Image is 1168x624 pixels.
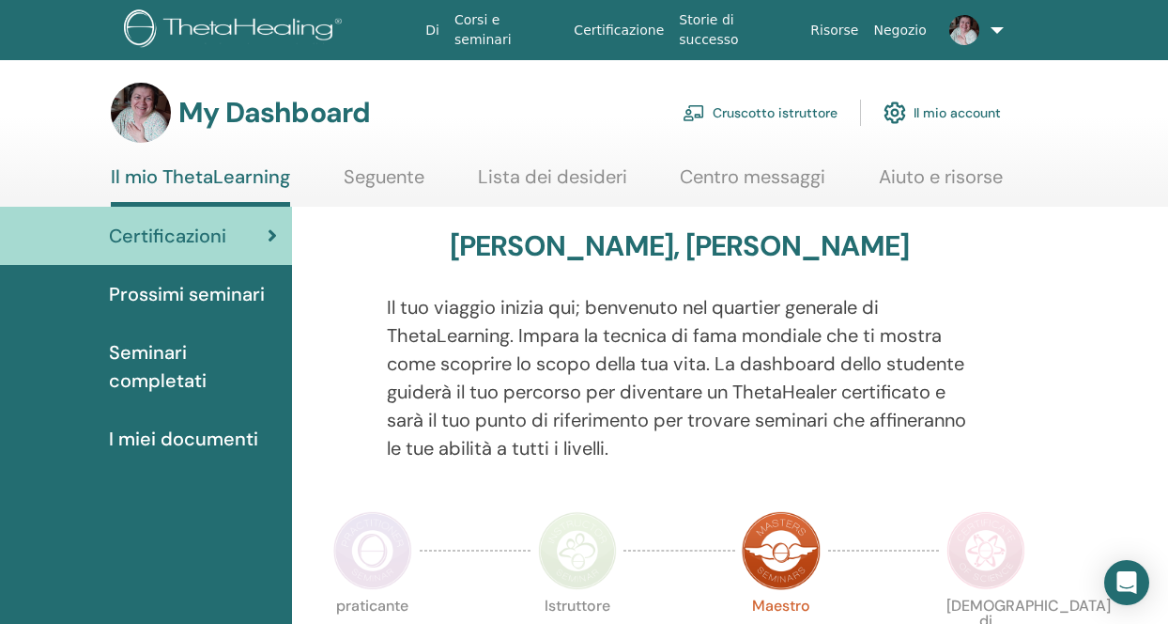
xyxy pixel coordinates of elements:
a: Certificazione [566,13,671,48]
a: Lista dei desideri [478,165,627,202]
img: cog.svg [884,97,906,129]
span: I miei documenti [109,425,258,453]
a: Il mio account [884,92,1001,133]
img: Practitioner [333,511,412,590]
img: default.jpg [949,15,979,45]
a: Di [418,13,447,48]
img: chalkboard-teacher.svg [683,104,705,121]
a: Cruscotto istruttore [683,92,838,133]
p: Il tuo viaggio inizia qui; benvenuto nel quartier generale di ThetaLearning. Impara la tecnica di... [387,293,971,462]
a: Risorse [803,13,866,48]
a: Il mio ThetaLearning [111,165,290,207]
h3: [PERSON_NAME], [PERSON_NAME] [450,229,910,263]
img: default.jpg [111,83,171,143]
div: Open Intercom Messenger [1104,560,1149,605]
img: Master [742,511,821,590]
a: Storie di successo [671,3,803,57]
img: Instructor [538,511,617,590]
a: Corsi e seminari [447,3,566,57]
span: Seminari completati [109,338,277,395]
img: logo.png [124,9,348,52]
a: Centro messaggi [680,165,825,202]
a: Aiuto e risorse [879,165,1003,202]
a: Seguente [344,165,424,202]
img: Certificate of Science [946,511,1025,590]
h3: My Dashboard [178,96,370,130]
span: Certificazioni [109,222,226,250]
span: Prossimi seminari [109,280,265,308]
a: Negozio [866,13,933,48]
